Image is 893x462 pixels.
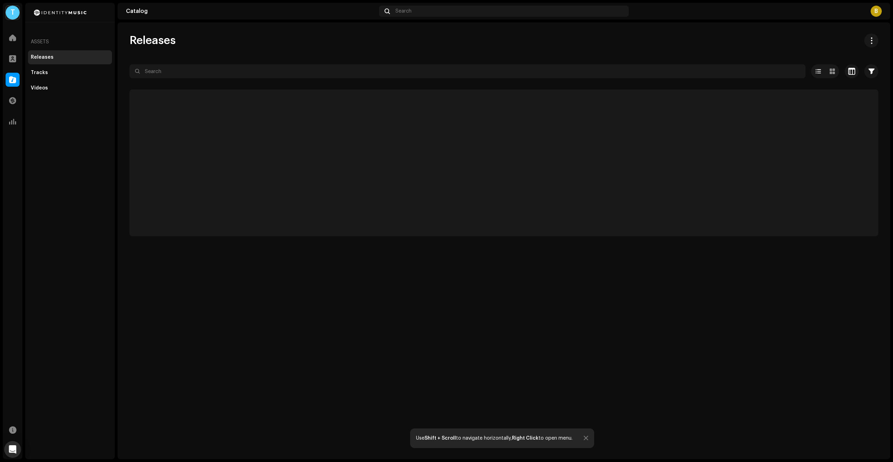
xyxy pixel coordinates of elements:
[31,55,54,60] div: Releases
[512,436,539,441] strong: Right Click
[395,8,412,14] span: Search
[416,435,572,441] div: Use to navigate horizontally, to open menu.
[126,8,376,14] div: Catalog
[28,50,112,64] re-m-nav-item: Releases
[31,85,48,91] div: Videos
[28,34,112,50] re-a-nav-header: Assets
[4,441,21,458] div: Open Intercom Messenger
[129,64,806,78] input: Search
[31,70,48,75] div: Tracks
[28,81,112,95] re-m-nav-item: Videos
[6,6,20,20] div: T
[28,66,112,80] re-m-nav-item: Tracks
[871,6,882,17] div: B
[129,34,176,48] span: Releases
[424,436,456,441] strong: Shift + Scroll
